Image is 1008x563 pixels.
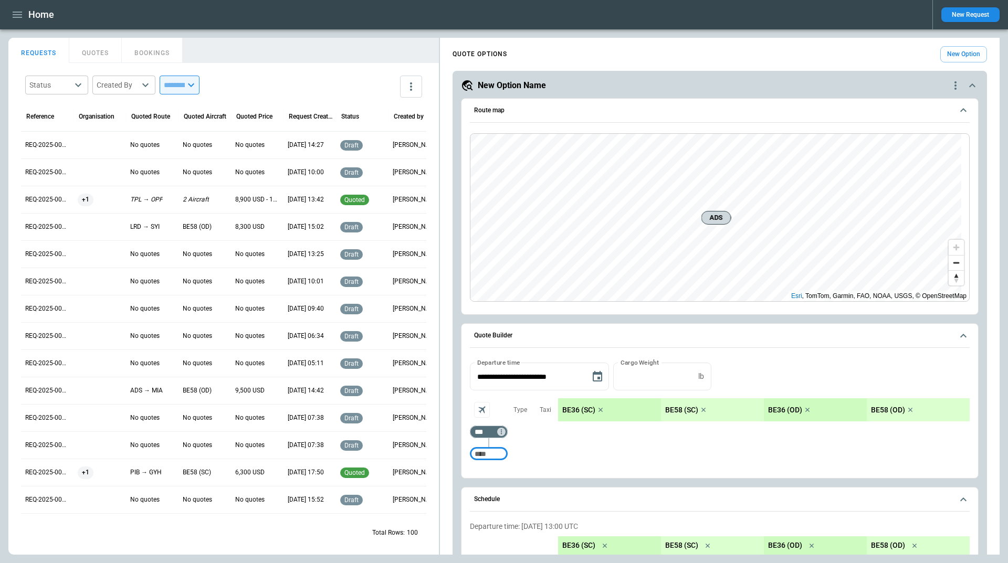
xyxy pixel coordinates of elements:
button: New Request [941,7,1000,22]
p: No quotes [235,441,265,450]
p: No quotes [183,441,212,450]
div: Request Created At (UTC-05:00) [289,113,333,120]
p: No quotes [235,359,265,368]
label: Cargo Weight [621,358,659,367]
span: draft [342,224,361,231]
p: 9,500 USD [235,386,265,395]
span: draft [342,360,361,367]
p: No quotes [235,168,265,177]
span: draft [342,142,361,149]
p: No quotes [130,359,160,368]
p: REQ-2025-000262 [25,359,69,368]
p: REQ-2025-000264 [25,304,69,313]
button: more [400,76,422,98]
p: No quotes [235,495,265,504]
p: Ben Gundermann [393,495,437,504]
div: Organisation [79,113,114,120]
p: Ben Gundermann [393,195,437,204]
h1: Home [28,8,54,21]
p: 08/22/2025 17:50 [288,468,324,477]
div: scrollable content [558,398,970,421]
p: No quotes [130,304,160,313]
p: No quotes [235,250,265,259]
p: REQ-2025-000261 [25,386,69,395]
h5: New Option Name [478,80,546,91]
button: Reset bearing to north [949,270,964,285]
span: draft [342,415,361,422]
div: Status [29,80,71,90]
div: Quoted Price [236,113,272,120]
label: Departure time [477,358,520,367]
button: REQUESTS [8,38,69,63]
span: draft [342,333,361,340]
span: Aircraft selection [474,402,490,418]
p: Allen Maki [393,468,437,477]
span: draft [342,496,361,504]
p: 2 Aircraft [183,195,209,204]
p: No quotes [235,413,265,422]
p: REQ-2025-000265 [25,277,69,286]
p: REQ-2025-000270 [25,141,69,150]
p: 09/03/2025 10:01 [288,277,324,286]
p: REQ-2025-000257 [25,495,69,504]
h6: Schedule [474,496,500,503]
p: REQ-2025-000267 [25,222,69,231]
p: No quotes [183,332,212,341]
button: BOOKINGS [122,38,183,63]
div: Too short [470,426,508,438]
span: draft [342,387,361,395]
button: New Option Namequote-option-actions [461,79,979,92]
p: REQ-2025-000259 [25,441,69,450]
p: Total Rows: [372,528,405,537]
div: , TomTom, Garmin, FAO, NOAA, USGS, © OpenStreetMap [791,291,967,301]
p: BE36 (OD) [768,541,802,550]
p: George O'Bryan [393,277,437,286]
p: BE58 (OD) [183,386,212,395]
p: lb [698,372,704,381]
button: Route map [470,99,970,123]
p: 8,300 USD [235,222,265,231]
span: draft [342,251,361,258]
p: George O'Bryan [393,441,437,450]
div: Reference [26,113,54,120]
p: 08/22/2025 15:52 [288,495,324,504]
p: George O'Bryan [393,332,437,341]
p: 6,300 USD [235,468,265,477]
p: George O'Bryan [393,413,437,422]
p: No quotes [235,332,265,341]
p: No quotes [183,277,212,286]
p: TPL → OPF [130,195,163,204]
p: BE36 (SC) [562,406,595,415]
span: ADS [706,213,727,223]
p: No quotes [130,277,160,286]
p: REQ-2025-000260 [25,413,69,422]
canvas: Map [470,134,961,302]
p: No quotes [183,141,212,150]
button: Zoom out [949,255,964,270]
span: +1 [78,459,93,486]
p: Departure time: [DATE] 13:00 UTC [470,522,970,531]
p: 09/03/2025 15:02 [288,222,324,231]
p: 08/27/2025 05:11 [288,359,324,368]
p: George O'Bryan [393,304,437,313]
div: Quoted Route [131,113,170,120]
span: draft [342,442,361,449]
div: Too short [470,448,508,460]
div: Status [341,113,359,120]
p: 09/03/2025 13:25 [288,250,324,259]
p: 8,900 USD - 10,200 USD [235,195,279,204]
div: Quoted Aircraft [184,113,226,120]
p: No quotes [235,141,265,150]
p: Ben Gundermann [393,141,437,150]
p: No quotes [183,304,212,313]
span: quoted [342,196,367,204]
p: 08/26/2025 07:38 [288,441,324,450]
p: No quotes [183,250,212,259]
p: PIB → GYH [130,468,162,477]
p: Allen Maki [393,386,437,395]
p: Allen Maki [393,222,437,231]
div: Created by [394,113,424,120]
p: George O'Bryan [393,359,437,368]
p: No quotes [130,168,160,177]
p: No quotes [130,250,160,259]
